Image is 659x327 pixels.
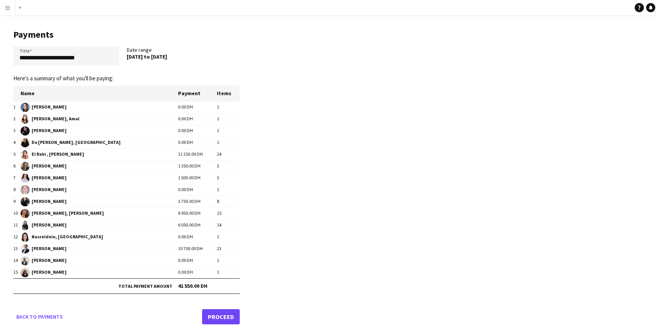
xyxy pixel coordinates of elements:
[13,101,21,113] td: 1
[178,207,217,219] td: 6 950.00 DH
[217,184,240,196] td: 1
[13,243,21,255] td: 13
[21,244,178,254] span: [PERSON_NAME]
[13,160,21,172] td: 6
[217,172,240,184] td: 3
[13,231,21,243] td: 12
[13,113,21,125] td: 2
[13,29,240,40] h1: Payments
[13,278,178,294] td: Total payment amount
[13,207,21,219] td: 10
[217,86,240,101] th: Items
[217,207,240,219] td: 15
[202,309,240,324] a: Proceed
[21,174,178,183] span: [PERSON_NAME]
[21,86,178,101] th: Name
[217,255,240,266] td: 1
[127,46,240,69] div: Date range
[21,103,178,112] span: [PERSON_NAME]
[21,138,178,147] span: Do [PERSON_NAME], [GEOGRAPHIC_DATA]
[13,137,21,148] td: 4
[217,219,240,231] td: 14
[21,209,178,218] span: [PERSON_NAME], [PERSON_NAME]
[178,196,217,207] td: 3 750.00 DH
[127,53,232,60] div: [DATE] to [DATE]
[217,266,240,278] td: 1
[178,148,217,160] td: 11 250.00 DH
[178,86,217,101] th: Payment
[13,148,21,160] td: 5
[13,219,21,231] td: 11
[217,113,240,125] td: 1
[13,75,240,82] p: Here's a summary of what you'll be paying:
[21,197,178,206] span: [PERSON_NAME]
[217,137,240,148] td: 1
[13,266,21,278] td: 15
[21,221,178,230] span: [PERSON_NAME]
[178,255,217,266] td: 0.00 DH
[21,233,178,242] span: Nasreldein, [GEOGRAPHIC_DATA]
[217,243,240,255] td: 23
[217,148,240,160] td: 24
[21,162,178,171] span: [PERSON_NAME]
[13,172,21,184] td: 7
[178,172,217,184] td: 1 500.00 DH
[21,256,178,265] span: [PERSON_NAME]
[178,278,240,294] td: 41 550.00 DH
[217,231,240,243] td: 1
[13,309,66,324] a: Back to payments
[178,113,217,125] td: 0.00 DH
[13,125,21,137] td: 3
[178,125,217,137] td: 0.00 DH
[178,243,217,255] td: 10 700.00 DH
[21,150,178,159] span: El Rahi , [PERSON_NAME]
[21,115,178,124] span: [PERSON_NAME], Amal
[178,266,217,278] td: 0.00 DH
[178,184,217,196] td: 0.00 DH
[217,196,240,207] td: 8
[13,184,21,196] td: 8
[217,160,240,172] td: 3
[178,219,217,231] td: 6 050.00 DH
[178,160,217,172] td: 1 350.00 DH
[13,255,21,266] td: 14
[21,185,178,195] span: [PERSON_NAME]
[21,268,178,277] span: [PERSON_NAME]
[178,101,217,113] td: 0.00 DH
[21,126,178,136] span: [PERSON_NAME]
[217,101,240,113] td: 1
[13,196,21,207] td: 9
[217,125,240,137] td: 1
[178,231,217,243] td: 0.00 DH
[178,137,217,148] td: 0.00 DH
